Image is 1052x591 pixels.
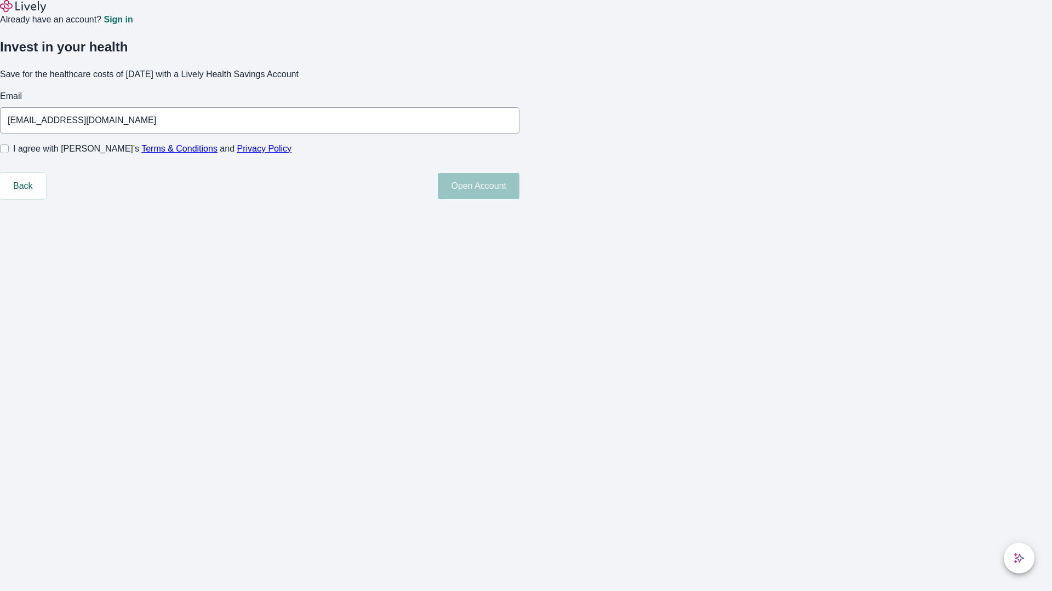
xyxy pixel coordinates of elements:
svg: Lively AI Assistant [1014,553,1025,564]
span: I agree with [PERSON_NAME]’s and [13,142,291,155]
a: Sign in [104,15,133,24]
a: Terms & Conditions [141,144,218,153]
button: chat [1004,543,1034,573]
a: Privacy Policy [237,144,292,153]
